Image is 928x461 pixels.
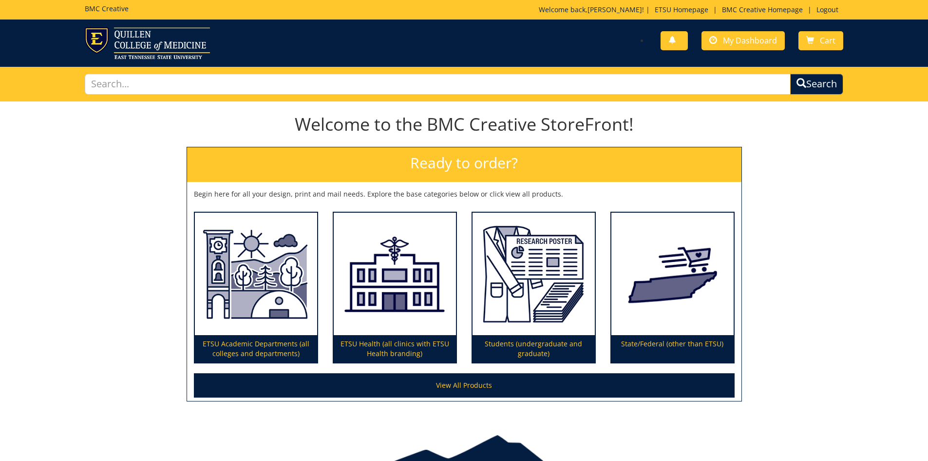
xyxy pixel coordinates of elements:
a: View All Products [194,373,735,398]
span: My Dashboard [723,35,777,46]
a: BMC Creative Homepage [717,5,808,14]
p: Begin here for all your design, print and mail needs. Explore the base categories below or click ... [194,189,735,199]
p: Welcome back, ! | | | [539,5,843,15]
a: ETSU Health (all clinics with ETSU Health branding) [334,213,456,363]
input: Search... [85,74,791,95]
span: Cart [820,35,835,46]
img: ETSU Academic Departments (all colleges and departments) [195,213,317,336]
p: ETSU Health (all clinics with ETSU Health branding) [334,335,456,362]
a: Students (undergraduate and graduate) [473,213,595,363]
img: ETSU logo [85,27,210,59]
img: ETSU Health (all clinics with ETSU Health branding) [334,213,456,336]
a: [PERSON_NAME] [587,5,642,14]
a: Logout [812,5,843,14]
p: ETSU Academic Departments (all colleges and departments) [195,335,317,362]
img: Students (undergraduate and graduate) [473,213,595,336]
p: State/Federal (other than ETSU) [611,335,734,362]
a: ETSU Homepage [650,5,713,14]
button: Search [790,74,843,95]
a: State/Federal (other than ETSU) [611,213,734,363]
a: Cart [798,31,843,50]
h1: Welcome to the BMC Creative StoreFront! [187,115,742,134]
h2: Ready to order? [187,147,741,182]
h5: BMC Creative [85,5,129,12]
img: State/Federal (other than ETSU) [611,213,734,336]
p: Students (undergraduate and graduate) [473,335,595,362]
a: ETSU Academic Departments (all colleges and departments) [195,213,317,363]
a: My Dashboard [701,31,785,50]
